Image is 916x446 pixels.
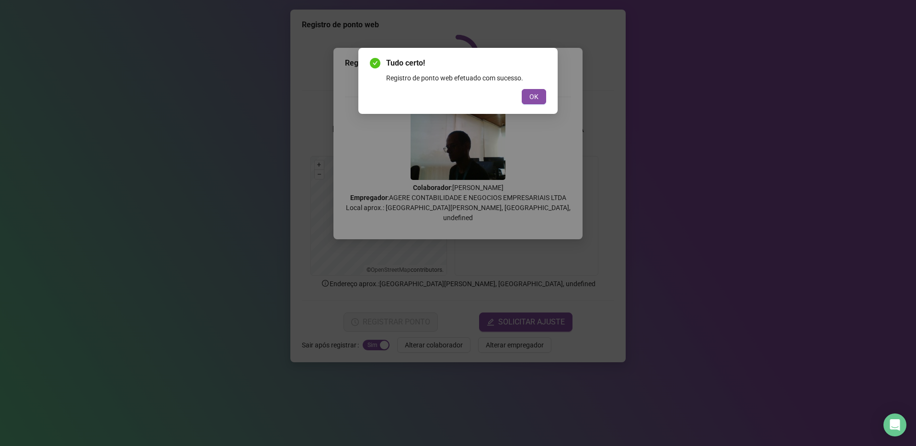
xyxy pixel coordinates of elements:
[386,57,546,69] span: Tudo certo!
[370,58,380,68] span: check-circle
[883,413,906,436] div: Open Intercom Messenger
[529,91,538,102] span: OK
[386,73,546,83] div: Registro de ponto web efetuado com sucesso.
[522,89,546,104] button: OK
